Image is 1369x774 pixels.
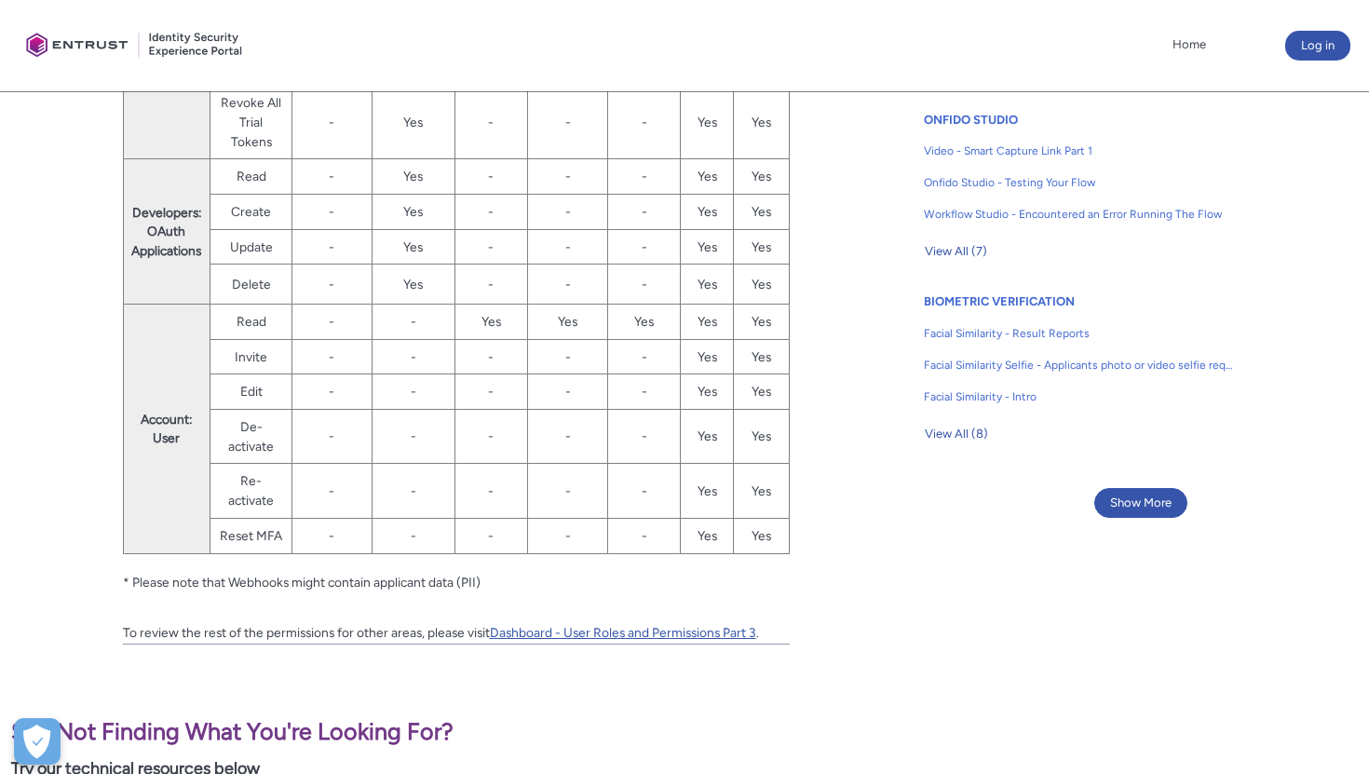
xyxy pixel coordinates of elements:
[372,410,454,464] td: -
[734,518,790,553] td: Yes
[681,195,734,230] td: Yes
[291,229,372,265] td: -
[681,159,734,195] td: Yes
[924,388,1233,405] span: Facial Similarity - Intro
[734,86,790,159] td: Yes
[608,159,681,195] td: -
[210,229,292,265] td: Update
[372,339,454,374] td: -
[291,518,372,553] td: -
[291,410,372,464] td: -
[528,229,608,265] td: -
[131,205,201,258] strong: Developers: OAuth Applications
[291,86,372,159] td: -
[681,518,734,553] td: Yes
[528,86,608,159] td: -
[454,265,527,305] td: -
[528,464,608,518] td: -
[372,159,454,195] td: Yes
[210,159,292,195] td: Read
[924,357,1233,373] span: Facial Similarity Selfie - Applicants photo or video selfie requirements
[454,339,527,374] td: -
[924,237,988,266] button: View All (7)
[528,410,608,464] td: -
[734,265,790,305] td: Yes
[210,464,292,518] td: Re-activate
[924,294,1075,308] a: BIOMETRIC VERIFICATION
[291,374,372,410] td: -
[681,229,734,265] td: Yes
[372,374,454,410] td: -
[372,229,454,265] td: Yes
[734,159,790,195] td: Yes
[210,86,292,159] td: Revoke All Trial Tokens
[454,195,527,230] td: -
[372,265,454,305] td: Yes
[734,229,790,265] td: Yes
[141,412,192,446] strong: Account: User
[924,167,1233,198] a: Onfido Studio - Testing Your Flow
[210,374,292,410] td: Edit
[924,143,1233,159] span: Video - Smart Capture Link Part 1
[454,374,527,410] td: -
[608,195,681,230] td: -
[454,518,527,553] td: -
[924,113,1018,127] a: ONFIDO STUDIO
[454,159,527,195] td: -
[681,410,734,464] td: Yes
[372,518,454,553] td: -
[372,464,454,518] td: -
[608,464,681,518] td: -
[123,604,791,642] div: To review the rest of the permissions for other areas, please visit .
[681,305,734,340] td: Yes
[1094,488,1187,518] button: Show More
[924,174,1233,191] span: Onfido Studio - Testing Your Flow
[608,86,681,159] td: -
[372,195,454,230] td: Yes
[372,86,454,159] td: Yes
[608,305,681,340] td: Yes
[291,464,372,518] td: -
[681,339,734,374] td: Yes
[608,229,681,265] td: -
[291,195,372,230] td: -
[681,265,734,305] td: Yes
[681,464,734,518] td: Yes
[372,305,454,340] td: -
[210,195,292,230] td: Create
[925,420,988,448] span: View All (8)
[924,419,989,449] button: View All (8)
[291,159,372,195] td: -
[1285,31,1350,61] button: Log in
[924,206,1233,223] span: Workflow Studio - Encountered an Error Running The Flow
[608,410,681,464] td: -
[454,229,527,265] td: -
[924,325,1233,342] span: Facial Similarity - Result Reports
[11,714,901,750] p: Still Not Finding What You're Looking For?
[528,339,608,374] td: -
[454,86,527,159] td: -
[924,198,1233,230] a: Workflow Studio - Encountered an Error Running The Flow
[924,318,1233,349] a: Facial Similarity - Result Reports
[14,718,61,765] button: Open Preferences
[734,410,790,464] td: Yes
[924,381,1233,413] a: Facial Similarity - Intro
[528,265,608,305] td: -
[210,339,292,374] td: Invite
[454,464,527,518] td: -
[734,195,790,230] td: Yes
[528,159,608,195] td: -
[681,374,734,410] td: Yes
[210,265,292,305] td: Delete
[454,305,527,340] td: Yes
[210,305,292,340] td: Read
[734,339,790,374] td: Yes
[490,625,756,640] a: Dashboard - User Roles and Permissions Part 3
[608,374,681,410] td: -
[608,518,681,553] td: -
[608,265,681,305] td: -
[528,195,608,230] td: -
[528,518,608,553] td: -
[291,305,372,340] td: -
[734,374,790,410] td: Yes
